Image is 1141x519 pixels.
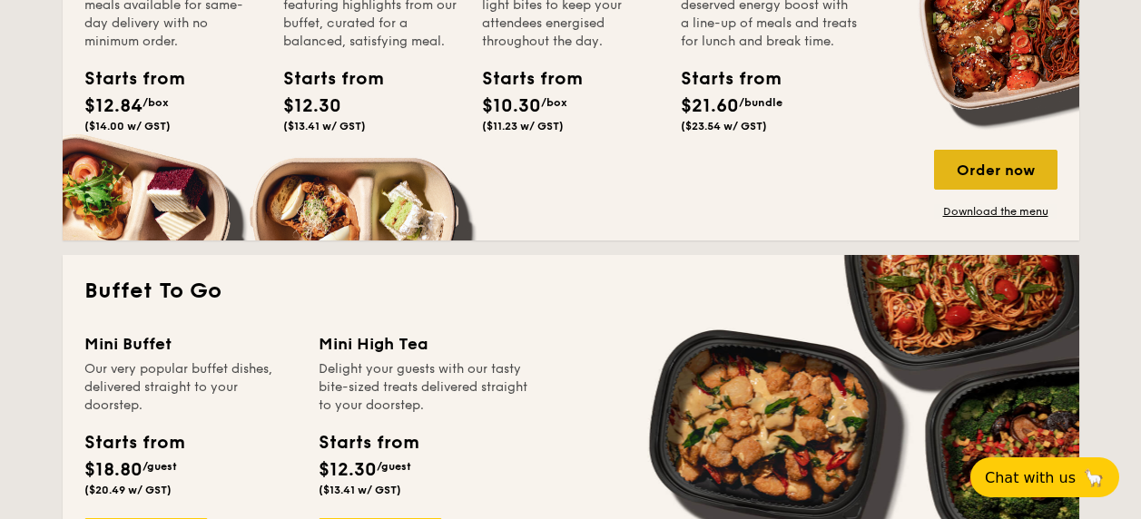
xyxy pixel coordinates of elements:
[681,120,767,132] span: ($23.54 w/ GST)
[970,457,1119,497] button: Chat with us🦙
[319,429,418,456] div: Starts from
[482,120,564,132] span: ($11.23 w/ GST)
[681,65,762,93] div: Starts from
[739,96,782,109] span: /bundle
[934,150,1057,190] div: Order now
[681,95,739,117] span: $21.60
[84,120,171,132] span: ($14.00 w/ GST)
[985,469,1076,486] span: Chat with us
[84,65,166,93] div: Starts from
[84,95,143,117] span: $12.84
[541,96,567,109] span: /box
[482,65,564,93] div: Starts from
[84,331,297,357] div: Mini Buffet
[377,460,411,473] span: /guest
[934,204,1057,219] a: Download the menu
[319,459,377,481] span: $12.30
[283,95,341,117] span: $12.30
[84,360,297,415] div: Our very popular buffet dishes, delivered straight to your doorstep.
[84,277,1057,306] h2: Buffet To Go
[319,331,531,357] div: Mini High Tea
[143,460,177,473] span: /guest
[143,96,169,109] span: /box
[84,429,183,456] div: Starts from
[319,484,401,496] span: ($13.41 w/ GST)
[84,459,143,481] span: $18.80
[1083,467,1105,488] span: 🦙
[319,360,531,415] div: Delight your guests with our tasty bite-sized treats delivered straight to your doorstep.
[283,65,365,93] div: Starts from
[482,95,541,117] span: $10.30
[283,120,366,132] span: ($13.41 w/ GST)
[84,484,172,496] span: ($20.49 w/ GST)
